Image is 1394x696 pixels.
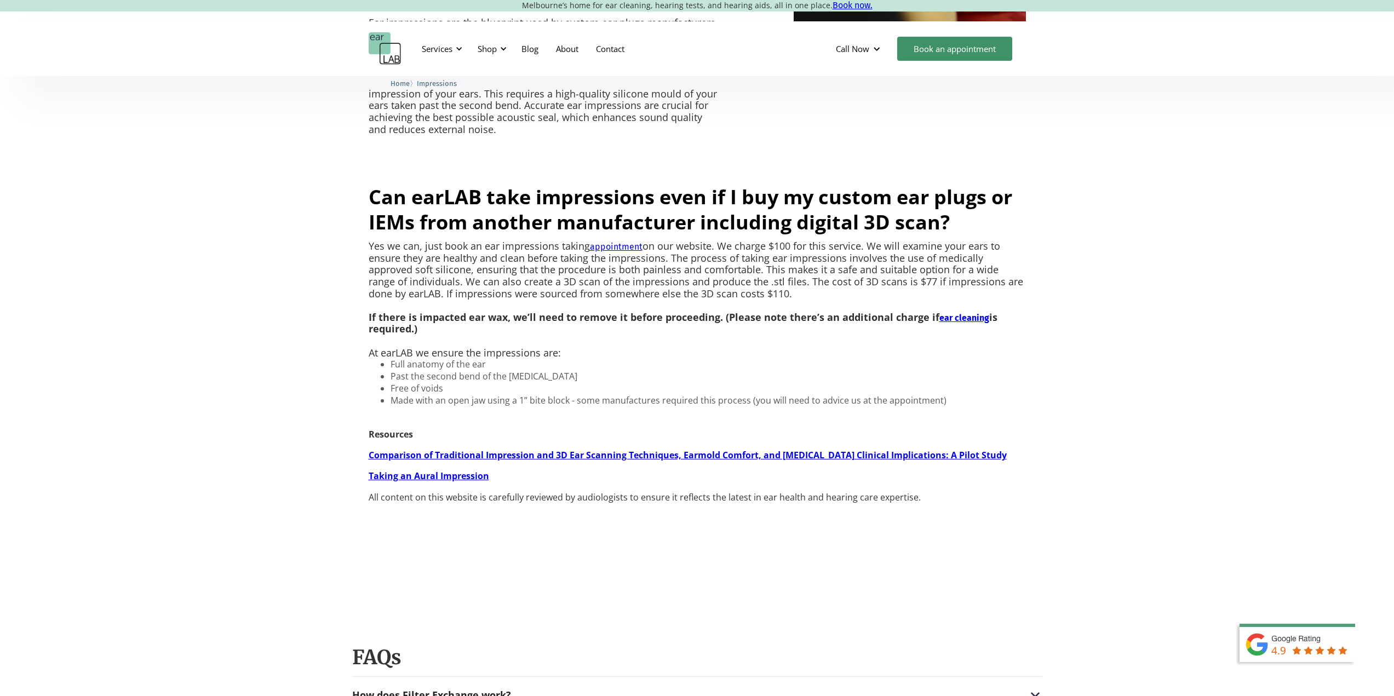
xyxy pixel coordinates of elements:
div: Services [415,32,466,65]
a: Comparison of Traditional Impression and 3D Ear Scanning Techniques, Earmold Comfort, and [MEDICA... [369,450,1007,461]
li: Full anatomy of the ear [391,359,946,370]
span: Home [391,79,410,88]
strong: Comparison of Traditional Impression and 3D Ear Scanning Techniques, Earmold Comfort, and [MEDICA... [369,449,1007,461]
li: Past the second bend of the [MEDICAL_DATA] [391,371,946,382]
a: Book an appointment [897,37,1012,61]
li: 〉 [391,78,417,89]
a: Contact [587,33,633,65]
div: Services [422,43,452,54]
a: Impressions [417,78,457,88]
a: Home [391,78,410,88]
div: Shop [478,43,497,54]
p: All content on this website is carefully reviewed by audiologists to ensure it reflects the lates... [369,408,1007,503]
a: appointment [590,241,642,252]
li: Made with an open jaw using a 1” bite block - some manufactures required this process (you will n... [391,395,946,406]
strong: Taking an Aural Impression [369,470,489,482]
strong: is required.) [369,310,997,336]
a: About [547,33,587,65]
li: Free of voids [391,383,946,394]
a: Blog [513,33,547,65]
div: Call Now [827,32,892,65]
h2: FAQs [352,645,1042,671]
h2: Can earLAB take impressions even if I buy my custom ear plugs or IEMs from another manufacturer i... [369,185,1026,235]
a: home [369,32,401,65]
p: Yes we can, just book an ear impressions taking on our website. We charge $100 for this service. ... [369,240,1026,359]
div: Call Now [836,43,869,54]
a: Taking an Aural Impression [369,471,489,481]
span: Impressions [417,79,457,88]
div: Shop [471,32,510,65]
strong: If there is impacted ear wax, we’ll need to remove it before proceeding. (Please note there’s an ... [369,310,939,324]
a: ear cleaning [939,313,989,323]
strong: Resources [369,428,413,440]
